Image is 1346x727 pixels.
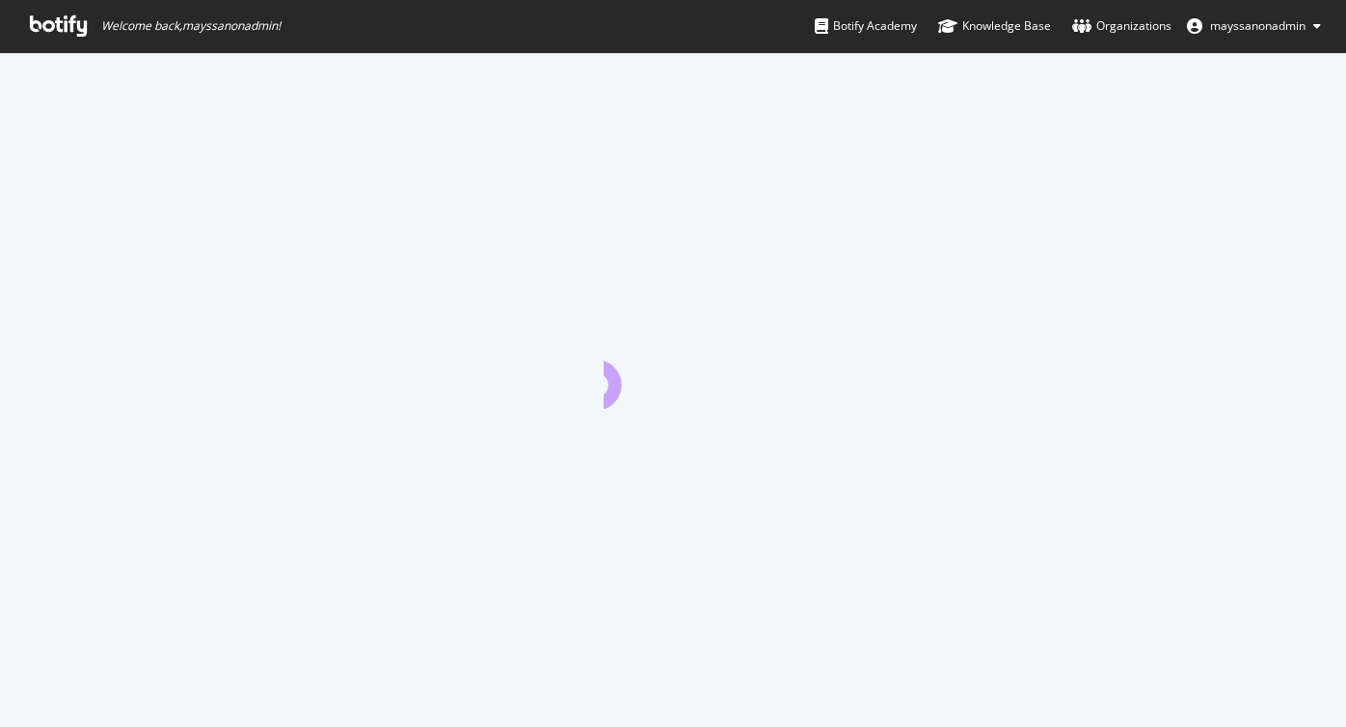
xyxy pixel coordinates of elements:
span: mayssanonadmin [1210,17,1306,34]
div: Organizations [1072,16,1171,36]
div: Knowledge Base [938,16,1051,36]
span: Welcome back, mayssanonadmin ! [101,18,281,34]
button: mayssanonadmin [1171,11,1336,41]
div: Botify Academy [815,16,917,36]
